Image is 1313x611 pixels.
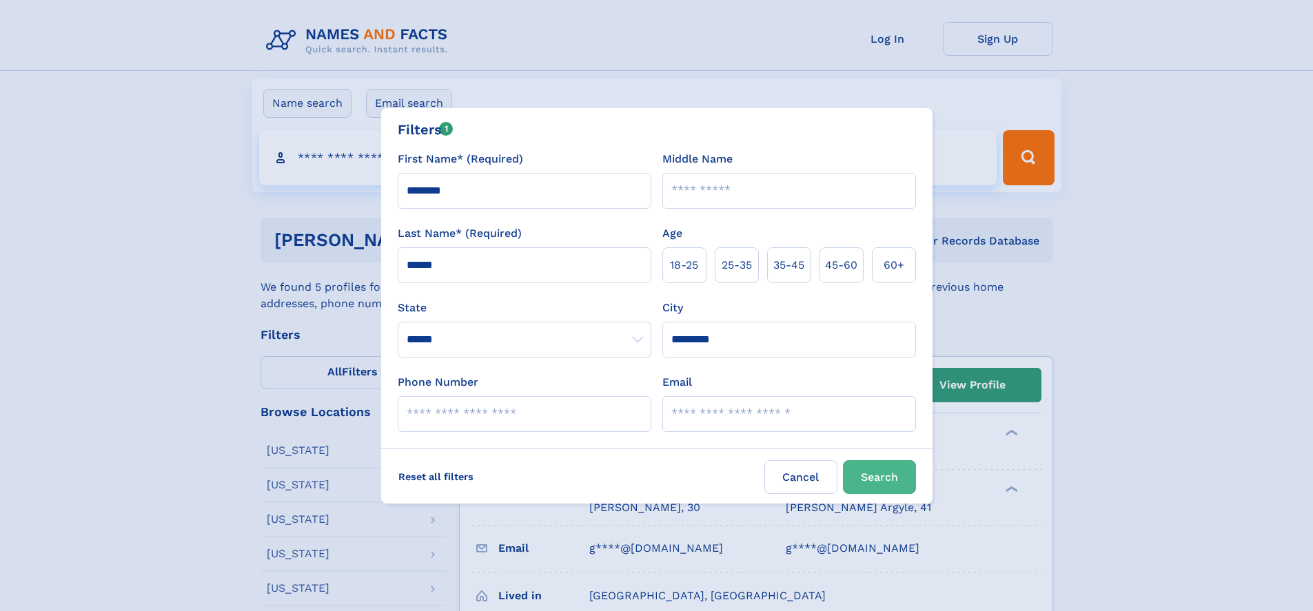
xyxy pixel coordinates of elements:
[398,300,651,316] label: State
[398,119,454,140] div: Filters
[843,460,916,494] button: Search
[722,257,752,273] span: 25‑35
[662,374,692,391] label: Email
[773,257,804,273] span: 35‑45
[389,460,482,493] label: Reset all filters
[670,257,698,273] span: 18‑25
[662,300,683,316] label: City
[398,374,478,391] label: Phone Number
[398,225,522,242] label: Last Name* (Required)
[825,257,857,273] span: 45‑60
[662,225,682,242] label: Age
[398,151,523,167] label: First Name* (Required)
[662,151,733,167] label: Middle Name
[884,257,904,273] span: 60+
[764,460,837,494] label: Cancel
